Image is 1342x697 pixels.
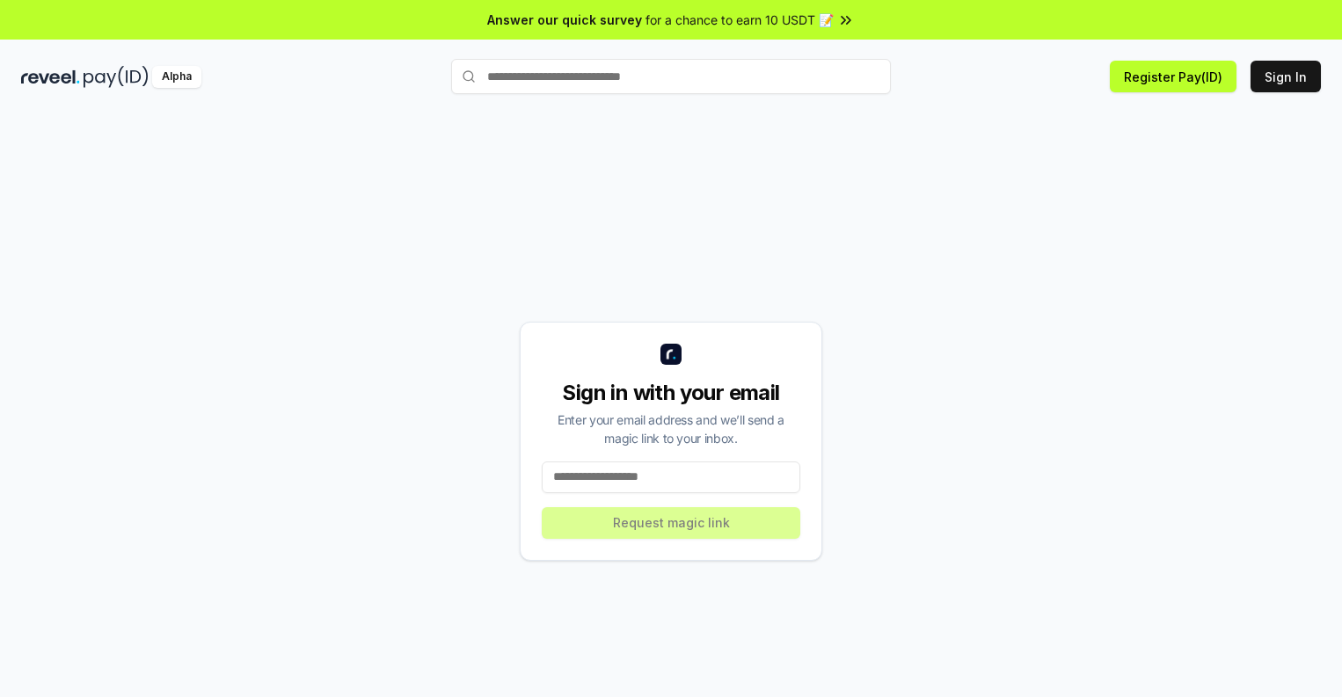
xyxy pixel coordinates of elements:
span: Answer our quick survey [487,11,642,29]
img: reveel_dark [21,66,80,88]
div: Enter your email address and we’ll send a magic link to your inbox. [542,410,800,447]
div: Sign in with your email [542,379,800,407]
button: Register Pay(ID) [1110,61,1236,92]
div: Alpha [152,66,201,88]
img: logo_small [660,344,682,365]
button: Sign In [1251,61,1321,92]
img: pay_id [84,66,149,88]
span: for a chance to earn 10 USDT 📝 [645,11,834,29]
